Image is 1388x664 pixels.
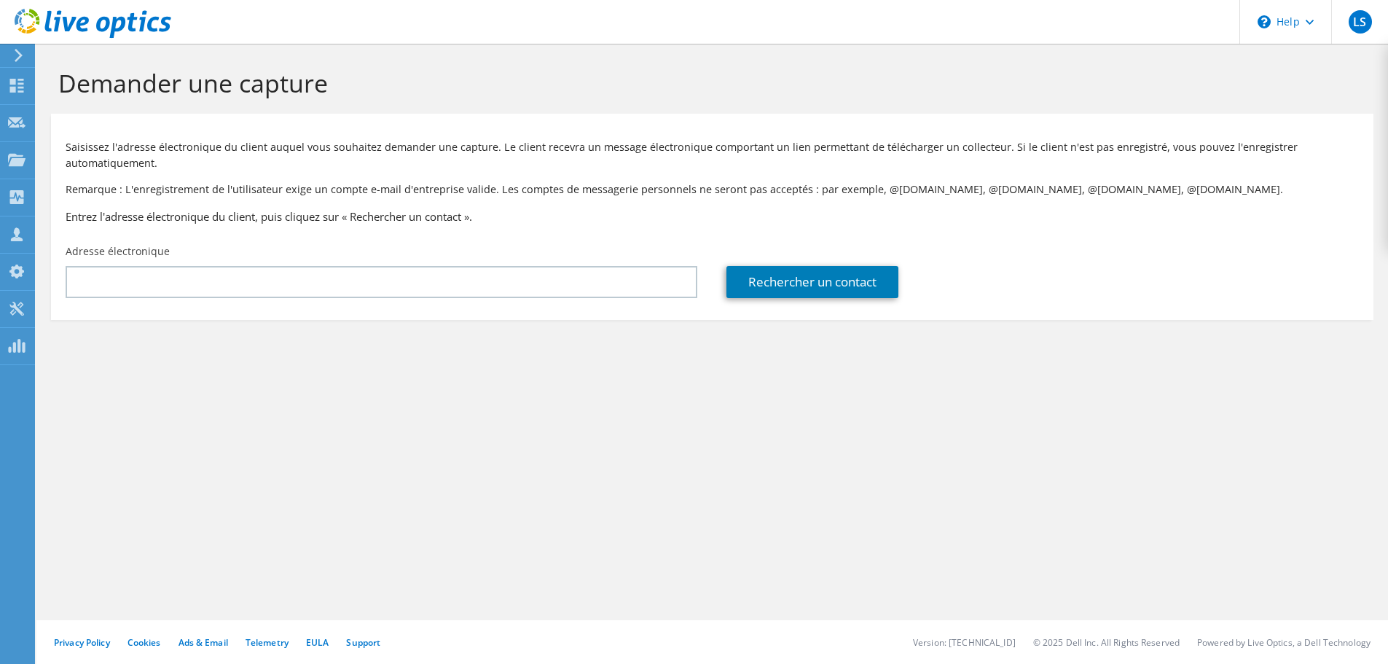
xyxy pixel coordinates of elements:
a: Ads & Email [179,636,228,649]
li: Version: [TECHNICAL_ID] [913,636,1016,649]
span: LS [1349,10,1372,34]
label: Adresse électronique [66,244,170,259]
h3: Entrez l'adresse électronique du client, puis cliquez sur « Rechercher un contact ». [66,208,1359,224]
p: Remarque : L'enregistrement de l'utilisateur exige un compte e-mail d'entreprise valide. Les comp... [66,181,1359,198]
a: Privacy Policy [54,636,110,649]
a: EULA [306,636,329,649]
p: Saisissez l'adresse électronique du client auquel vous souhaitez demander une capture. Le client ... [66,139,1359,171]
svg: \n [1258,15,1271,28]
li: © 2025 Dell Inc. All Rights Reserved [1033,636,1180,649]
li: Powered by Live Optics, a Dell Technology [1197,636,1371,649]
h1: Demander une capture [58,68,1359,98]
a: Support [346,636,380,649]
a: Telemetry [246,636,289,649]
a: Rechercher un contact [726,266,898,298]
a: Cookies [128,636,161,649]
